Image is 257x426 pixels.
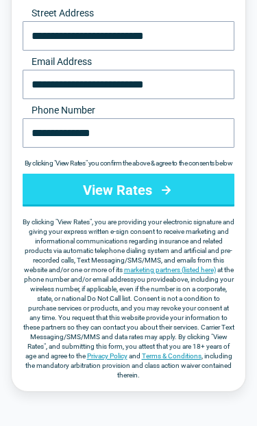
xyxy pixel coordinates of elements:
div: By clicking " View Rates " you confirm the above & agree to the consents below [17,159,240,168]
a: marketing partners (listed here) [124,266,216,274]
label: Street Address [23,8,234,18]
a: Privacy Policy [87,352,127,360]
a: Terms & Conditions [142,352,201,360]
label: Email Address [23,56,234,67]
button: View Rates [23,174,234,207]
span: View Rates [58,218,90,226]
label: Phone Number [23,105,234,116]
label: By clicking " ", you are providing your electronic signature and giving your express written e-si... [23,217,234,380]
